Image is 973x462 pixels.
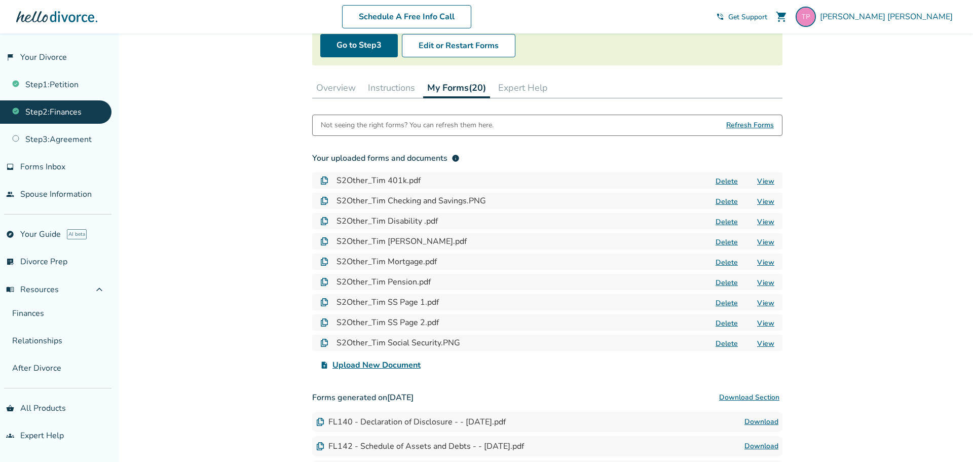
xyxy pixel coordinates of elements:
h4: S2Other_Tim Social Security.PNG [336,337,460,349]
a: View [757,318,774,328]
button: Overview [312,78,360,98]
h3: Forms generated on [DATE] [312,387,782,408]
img: tim@westhollywood.com [796,7,816,27]
a: phone_in_talkGet Support [716,12,767,22]
span: shopping_cart [775,11,788,23]
img: Document [320,237,328,245]
button: Delete [713,176,741,187]
div: Your uploaded forms and documents [312,152,460,164]
span: explore [6,230,14,238]
img: Document [316,442,324,450]
span: shopping_basket [6,404,14,412]
img: Document [320,258,328,266]
span: Forms Inbox [20,161,65,172]
img: Document [320,318,328,327]
span: AI beta [67,229,87,239]
h4: S2Other_Tim SS Page 2.pdf [336,316,439,329]
a: Download [744,440,778,452]
h4: S2Other_Tim SS Page 1.pdf [336,296,439,308]
a: View [757,176,774,186]
span: info [452,154,460,162]
span: Resources [6,284,59,295]
img: Document [320,278,328,286]
button: Delete [713,237,741,247]
a: Schedule A Free Info Call [342,5,471,28]
span: people [6,190,14,198]
button: Delete [713,257,741,268]
h4: S2Other_Tim Mortgage.pdf [336,256,437,268]
img: Document [320,217,328,225]
span: inbox [6,163,14,171]
button: Download Section [716,387,782,408]
button: Delete [713,277,741,288]
h4: S2Other_Tim Disability .pdf [336,215,438,227]
span: menu_book [6,286,14,294]
a: View [757,339,774,348]
button: Delete [713,298,741,308]
span: list_alt_check [6,258,14,266]
a: Download [744,416,778,428]
button: Delete [713,196,741,207]
span: [PERSON_NAME] [PERSON_NAME] [820,11,957,22]
div: Not seeing the right forms? You can refresh them here. [321,115,494,135]
a: View [757,278,774,288]
button: Expert Help [494,78,552,98]
button: My Forms(20) [423,78,490,98]
button: Delete [713,318,741,329]
a: Go to Step3 [320,34,398,57]
span: flag_2 [6,53,14,61]
button: Delete [713,338,741,349]
a: View [757,258,774,267]
h4: S2Other_Tim Checking and Savings.PNG [336,195,486,207]
a: View [757,298,774,308]
button: Delete [713,217,741,227]
span: Get Support [728,12,767,22]
a: View [757,237,774,247]
img: Document [320,197,328,205]
h4: S2Other_Tim 401k.pdf [336,174,421,187]
span: groups [6,432,14,440]
span: phone_in_talk [716,13,724,21]
img: Document [320,176,328,185]
h4: S2Other_Tim [PERSON_NAME].pdf [336,235,467,247]
button: Edit or Restart Forms [402,34,515,57]
img: Document [320,298,328,306]
a: View [757,217,774,227]
span: upload_file [320,361,328,369]
span: Upload New Document [332,359,421,371]
span: Refresh Forms [726,115,774,135]
img: Document [320,339,328,347]
img: Document [316,418,324,426]
div: FL142 - Schedule of Assets and Debts - - [DATE].pdf [316,441,524,452]
span: expand_less [93,283,105,296]
a: View [757,197,774,206]
button: Instructions [364,78,419,98]
h4: S2Other_Tim Pension.pdf [336,276,431,288]
iframe: Chat Widget [922,413,973,462]
div: FL140 - Declaration of Disclosure - - [DATE].pdf [316,416,506,428]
